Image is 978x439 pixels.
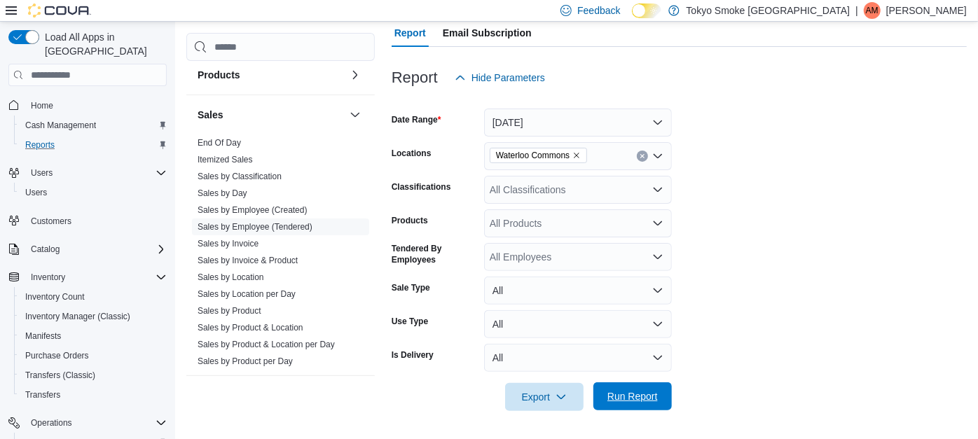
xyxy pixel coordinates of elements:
[637,151,648,162] button: Clear input
[198,356,293,366] a: Sales by Product per Day
[198,339,335,350] span: Sales by Product & Location per Day
[25,187,47,198] span: Users
[20,367,167,384] span: Transfers (Classic)
[14,385,172,405] button: Transfers
[632,18,633,19] span: Dark Mode
[484,344,672,372] button: All
[25,212,167,230] span: Customers
[3,267,172,287] button: Inventory
[198,255,298,266] span: Sales by Invoice & Product
[392,69,438,86] h3: Report
[198,306,261,316] a: Sales by Product
[20,288,167,305] span: Inventory Count
[25,291,85,302] span: Inventory Count
[14,116,172,135] button: Cash Management
[886,2,967,19] p: [PERSON_NAME]
[198,68,344,82] button: Products
[198,305,261,316] span: Sales by Product
[198,205,308,215] a: Sales by Employee (Created)
[31,100,53,111] span: Home
[198,238,259,249] span: Sales by Invoice
[484,277,672,305] button: All
[20,137,60,153] a: Reports
[198,154,253,165] span: Itemized Sales
[471,71,545,85] span: Hide Parameters
[20,367,101,384] a: Transfers (Classic)
[866,2,879,19] span: AM
[484,109,672,137] button: [DATE]
[14,346,172,365] button: Purchase Orders
[20,117,167,134] span: Cash Management
[392,181,451,193] label: Classifications
[3,413,172,433] button: Operations
[687,2,850,19] p: Tokyo Smoke [GEOGRAPHIC_DATA]
[25,96,167,113] span: Home
[198,108,344,122] button: Sales
[198,356,293,367] span: Sales by Product per Day
[347,387,364,404] button: Taxes
[632,4,661,18] input: Dark Mode
[652,218,663,229] button: Open list of options
[25,97,59,114] a: Home
[186,134,375,375] div: Sales
[14,135,172,155] button: Reports
[25,414,167,431] span: Operations
[392,349,434,361] label: Is Delivery
[25,241,167,258] span: Catalog
[198,256,298,265] a: Sales by Invoice & Product
[198,155,253,165] a: Itemized Sales
[20,117,102,134] a: Cash Management
[25,165,58,181] button: Users
[20,328,167,344] span: Manifests
[20,328,67,344] a: Manifests
[443,19,532,47] span: Email Subscription
[198,204,308,216] span: Sales by Employee (Created)
[14,307,172,326] button: Inventory Manager (Classic)
[449,64,551,92] button: Hide Parameters
[577,4,620,18] span: Feedback
[347,106,364,123] button: Sales
[198,272,264,283] span: Sales by Location
[198,188,247,198] a: Sales by Day
[505,383,584,411] button: Export
[31,272,65,283] span: Inventory
[198,138,241,148] a: End Of Day
[25,311,130,322] span: Inventory Manager (Classic)
[3,95,172,115] button: Home
[20,308,136,325] a: Inventory Manager (Classic)
[392,282,430,293] label: Sale Type
[25,165,167,181] span: Users
[652,151,663,162] button: Open list of options
[20,386,167,403] span: Transfers
[25,213,77,230] a: Customers
[3,239,172,259] button: Catalog
[25,350,89,361] span: Purchase Orders
[20,308,167,325] span: Inventory Manager (Classic)
[496,148,570,162] span: Waterloo Commons
[3,163,172,183] button: Users
[593,382,672,410] button: Run Report
[39,30,167,58] span: Load All Apps in [GEOGRAPHIC_DATA]
[484,310,672,338] button: All
[25,269,71,286] button: Inventory
[392,215,428,226] label: Products
[20,184,53,201] a: Users
[392,148,432,159] label: Locations
[31,417,72,428] span: Operations
[198,389,225,403] h3: Taxes
[392,316,428,327] label: Use Type
[607,389,658,403] span: Run Report
[25,269,167,286] span: Inventory
[198,288,296,300] span: Sales by Location per Day
[14,287,172,307] button: Inventory Count
[864,2,881,19] div: Alex Main
[20,288,90,305] a: Inventory Count
[198,221,312,232] span: Sales by Employee (Tendered)
[198,172,282,181] a: Sales by Classification
[20,347,95,364] a: Purchase Orders
[198,239,259,249] a: Sales by Invoice
[514,383,575,411] span: Export
[3,211,172,231] button: Customers
[392,243,478,265] label: Tendered By Employees
[25,139,55,151] span: Reports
